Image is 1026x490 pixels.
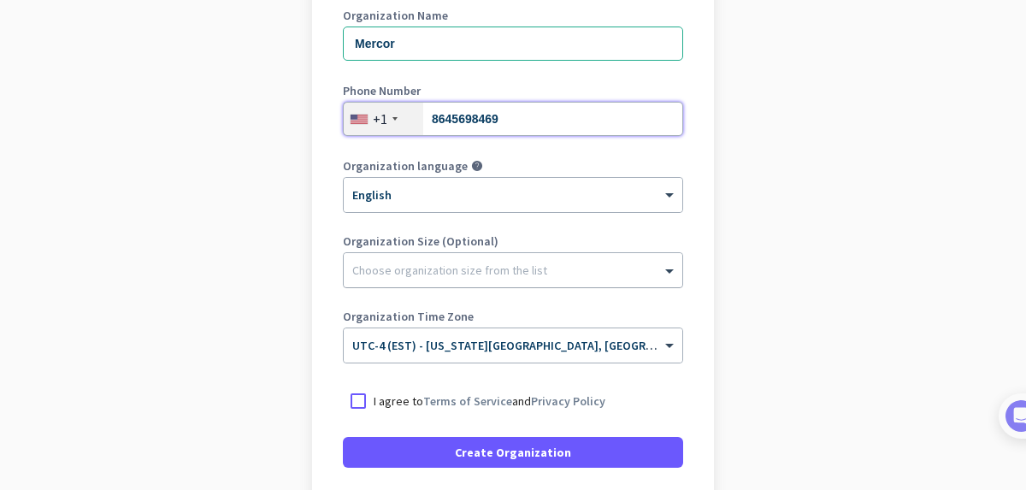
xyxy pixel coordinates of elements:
[343,235,683,247] label: Organization Size (Optional)
[455,444,571,461] span: Create Organization
[374,393,605,410] p: I agree to and
[373,110,387,127] div: +1
[531,393,605,409] a: Privacy Policy
[343,310,683,322] label: Organization Time Zone
[343,9,683,21] label: Organization Name
[343,160,468,172] label: Organization language
[343,437,683,468] button: Create Organization
[471,160,483,172] i: help
[423,393,512,409] a: Terms of Service
[343,27,683,61] input: What is the name of your organization?
[343,85,683,97] label: Phone Number
[343,102,683,136] input: 201-555-0123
